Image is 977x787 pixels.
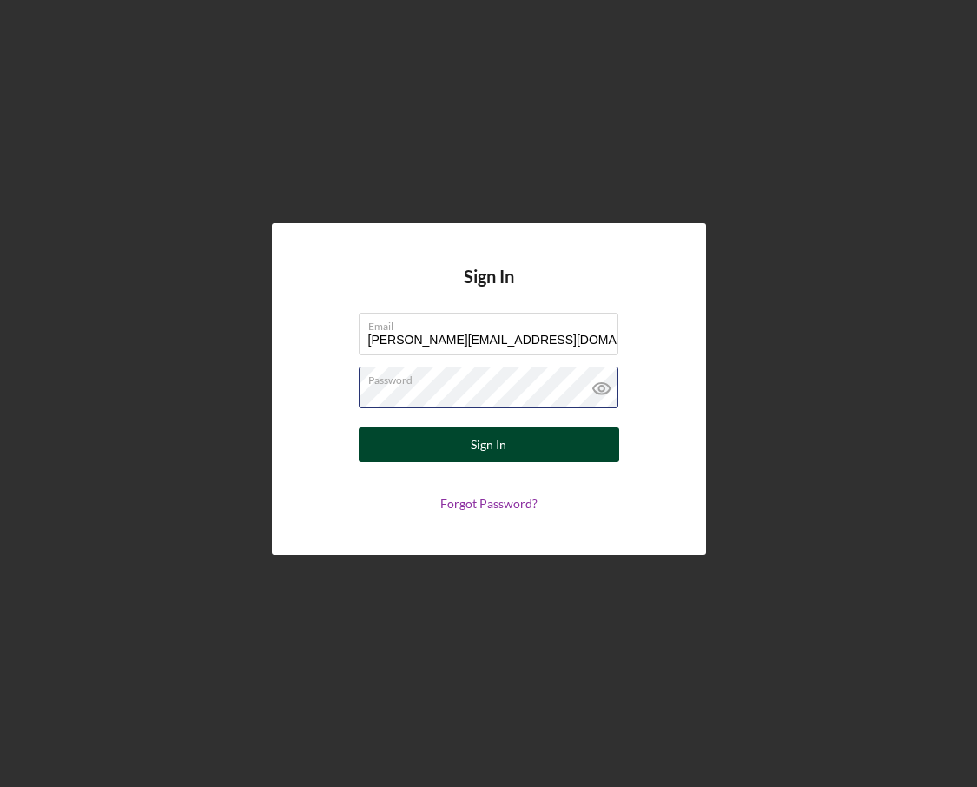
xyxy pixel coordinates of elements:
div: Sign In [471,427,506,462]
label: Password [368,367,618,387]
button: Sign In [359,427,619,462]
a: Forgot Password? [440,496,538,511]
label: Email [368,314,618,333]
h4: Sign In [464,267,514,313]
